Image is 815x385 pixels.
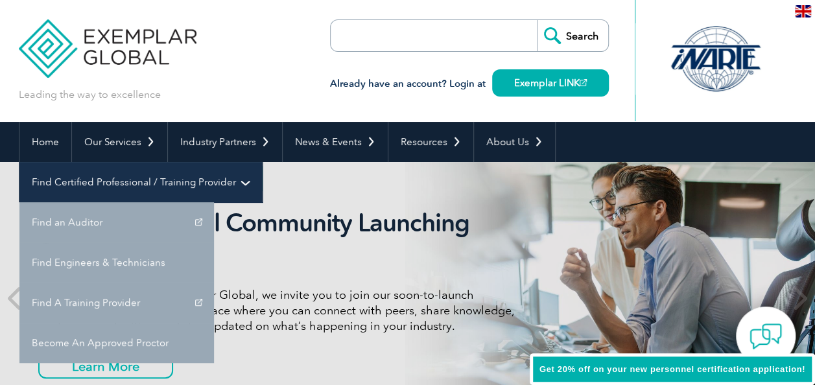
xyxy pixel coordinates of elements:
[168,122,282,162] a: Industry Partners
[19,162,262,202] a: Find Certified Professional / Training Provider
[38,354,173,379] a: Learn More
[72,122,167,162] a: Our Services
[19,283,214,323] a: Find A Training Provider
[330,76,609,92] h3: Already have an account? Login at
[19,202,214,242] a: Find an Auditor
[539,364,805,374] span: Get 20% off on your new personnel certification application!
[19,122,71,162] a: Home
[474,122,555,162] a: About Us
[795,5,811,17] img: en
[38,287,525,334] p: As a valued member of Exemplar Global, we invite you to join our soon-to-launch Community—a fun, ...
[19,87,161,102] p: Leading the way to excellence
[283,122,388,162] a: News & Events
[750,320,782,353] img: contact-chat.png
[388,122,473,162] a: Resources
[537,20,608,51] input: Search
[492,69,609,97] a: Exemplar LINK
[580,79,587,86] img: open_square.png
[38,208,525,268] h2: Exemplar Global Community Launching Soon
[19,323,214,363] a: Become An Approved Proctor
[19,242,214,283] a: Find Engineers & Technicians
